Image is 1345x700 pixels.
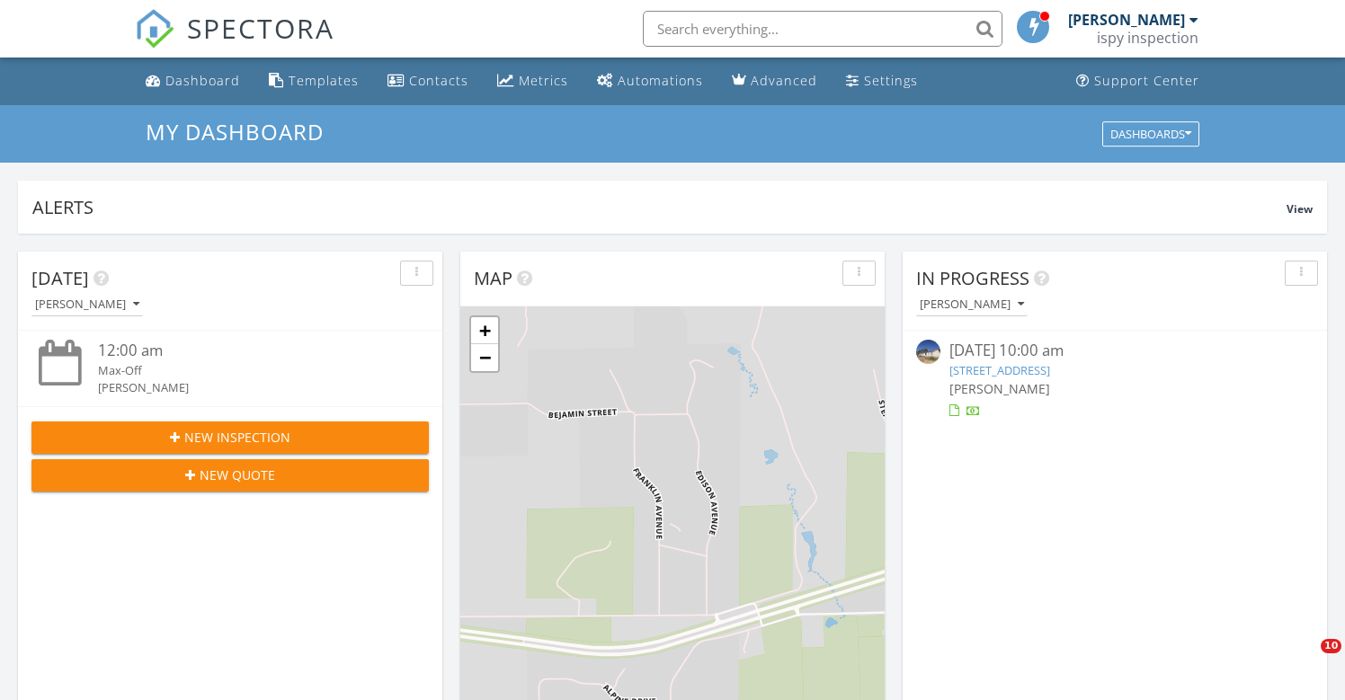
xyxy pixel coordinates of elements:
div: Metrics [519,72,568,89]
span: New Inspection [184,428,290,447]
button: New Quote [31,459,429,492]
div: Alerts [32,195,1287,219]
div: [DATE] 10:00 am [949,340,1280,362]
a: SPECTORA [135,24,334,62]
a: Dashboard [138,65,247,98]
a: Advanced [725,65,824,98]
span: SPECTORA [187,9,334,47]
span: In Progress [916,266,1029,290]
div: [PERSON_NAME] [98,379,396,396]
iframe: Intercom live chat [1284,639,1327,682]
div: Max-Off [98,362,396,379]
div: [PERSON_NAME] [35,298,139,311]
div: Templates [289,72,359,89]
a: Zoom out [471,344,498,371]
a: [STREET_ADDRESS] [949,362,1050,378]
button: Dashboards [1102,121,1199,146]
div: 12:00 am [98,340,396,362]
button: [PERSON_NAME] [916,293,1028,317]
span: New Quote [200,465,275,484]
img: 9510050%2Freports%2F40240879-15ee-4315-b6de-d68110601457%2Fcover_photos%2FBOws7HQxwk7hO5VyfiZc%2F... [916,340,940,364]
div: Dashboard [165,72,240,89]
div: Contacts [409,72,468,89]
a: [DATE] 10:00 am [STREET_ADDRESS] [PERSON_NAME] [916,340,1314,420]
a: Templates [262,65,366,98]
span: 10 [1321,639,1341,653]
span: [DATE] [31,266,89,290]
span: Map [474,266,512,290]
div: ispy inspection [1097,29,1198,47]
a: Automations (Basic) [590,65,710,98]
div: [PERSON_NAME] [1068,11,1185,29]
a: Contacts [380,65,476,98]
span: My Dashboard [146,117,324,146]
a: Metrics [490,65,575,98]
a: Support Center [1069,65,1207,98]
a: Zoom in [471,317,498,344]
div: [PERSON_NAME] [920,298,1024,311]
a: Settings [839,65,925,98]
div: Advanced [751,72,817,89]
div: Dashboards [1110,128,1191,140]
img: The Best Home Inspection Software - Spectora [135,9,174,49]
button: New Inspection [31,421,429,454]
input: Search everything... [643,11,1002,47]
span: [PERSON_NAME] [949,380,1050,397]
div: Automations [618,72,703,89]
div: Settings [864,72,918,89]
div: Support Center [1094,72,1199,89]
span: View [1287,201,1313,217]
button: [PERSON_NAME] [31,293,143,317]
